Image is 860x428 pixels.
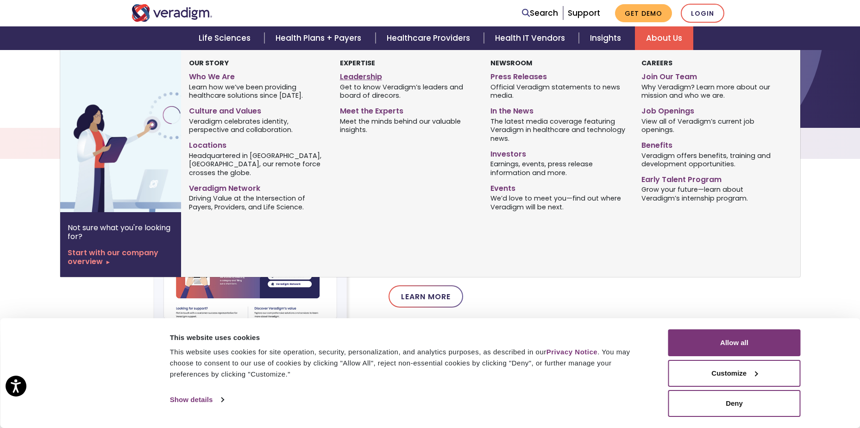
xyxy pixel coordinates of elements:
span: Driving Value at the Intersection of Payers, Providers, and Life Science. [189,194,326,212]
strong: Careers [641,58,672,68]
span: Grow your future—learn about Veradigm’s internship program. [641,185,778,203]
span: Learn how we’ve been providing healthcare solutions since [DATE]. [189,82,326,100]
a: Start with our company overview [68,248,174,266]
div: This website uses cookies for site operation, security, personalization, and analytics purposes, ... [170,346,647,380]
a: About Us [635,26,693,50]
strong: Expertise [340,58,375,68]
p: Not sure what you're looking for? [68,223,174,241]
a: Job Openings [641,103,778,116]
img: Vector image of Veradigm’s Story [60,50,209,212]
a: Investors [490,146,627,159]
a: Learn More [389,285,463,308]
a: Leadership [340,69,477,82]
a: Veradigm Network [189,180,326,194]
strong: Our Story [189,58,229,68]
button: Allow all [668,329,801,356]
span: Meet the minds behind our valuable insights. [340,116,477,134]
img: Veradigm logo [132,4,213,22]
a: Benefits [641,137,778,151]
span: Veradigm celebrates identity, perspective and collaboration. [189,116,326,134]
a: Health IT Vendors [484,26,579,50]
a: Join Our Team [641,69,778,82]
a: Early Talent Program [641,171,778,185]
a: In the News [490,103,627,116]
a: Healthcare Providers [376,26,484,50]
a: Insights [579,26,635,50]
a: Events [490,180,627,194]
a: Search [522,7,558,19]
button: Deny [668,390,801,417]
a: Meet the Experts [340,103,477,116]
strong: Newsroom [490,58,532,68]
button: Customize [668,360,801,387]
a: Health Plans + Payers [264,26,375,50]
a: Get Demo [615,4,672,22]
a: Support [568,7,600,19]
a: Press Releases [490,69,627,82]
span: Get to know Veradigm’s leaders and board of direcors. [340,82,477,100]
span: Veradigm offers benefits, training and development opportunities. [641,151,778,169]
a: Culture and Values [189,103,326,116]
span: We’d love to meet you—find out where Veradigm will be next. [490,194,627,212]
a: Life Sciences [188,26,264,50]
div: This website uses cookies [170,332,647,343]
span: Headquartered in [GEOGRAPHIC_DATA], [GEOGRAPHIC_DATA], our remote force crosses the globe. [189,151,326,177]
span: Earnings, events, press release information and more. [490,159,627,177]
span: The latest media coverage featuring Veradigm in healthcare and technology news. [490,116,627,143]
a: Login [681,4,724,23]
span: Why Veradigm? Learn more about our mission and who we are. [641,82,778,100]
a: Privacy Notice [546,348,597,356]
a: Locations [189,137,326,151]
a: Show details [170,393,224,407]
span: Official Veradigm statements to news media. [490,82,627,100]
span: View all of Veradigm’s current job openings. [641,116,778,134]
iframe: Drift Chat Widget [682,361,849,417]
a: Who We Are [189,69,326,82]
